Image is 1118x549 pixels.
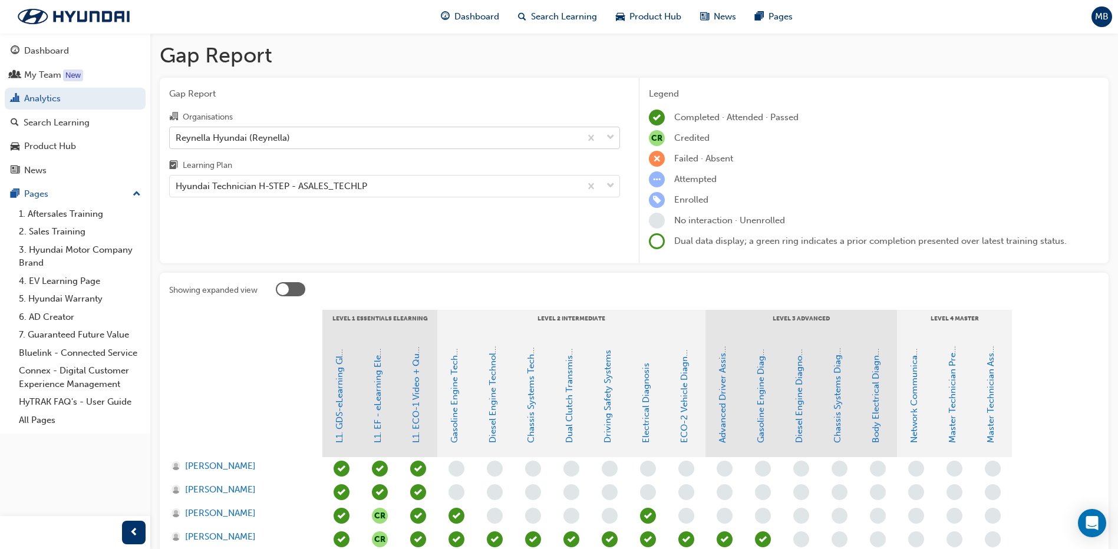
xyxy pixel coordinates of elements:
[947,313,958,443] a: Master Technician Pre-Qualifier
[985,531,1001,547] span: learningRecordVerb_NONE-icon
[649,151,665,167] span: learningRecordVerb_FAIL-icon
[908,508,924,524] span: learningRecordVerb_NONE-icon
[649,130,665,146] span: null-icon
[946,508,962,524] span: learningRecordVerb_NONE-icon
[606,178,615,194] span: down-icon
[606,130,615,145] span: down-icon
[717,314,728,443] a: Advanced Driver Assist Systems
[448,531,464,547] span: learningRecordVerb_ATTEND-icon
[616,9,625,24] span: car-icon
[24,140,76,153] div: Product Hub
[602,508,618,524] span: learningRecordVerb_NONE-icon
[769,10,793,24] span: Pages
[946,484,962,500] span: learningRecordVerb_NONE-icon
[169,112,178,123] span: organisation-icon
[832,508,847,524] span: learningRecordVerb_NONE-icon
[674,133,710,143] span: Credited
[448,484,464,500] span: learningRecordVerb_NONE-icon
[334,531,349,547] span: learningRecordVerb_PASS-icon
[793,484,809,500] span: learningRecordVerb_NONE-icon
[755,461,771,477] span: learningRecordVerb_NONE-icon
[691,5,746,29] a: news-iconNews
[11,94,19,104] span: chart-icon
[172,483,311,497] a: [PERSON_NAME]
[322,310,437,339] div: LEVEL 1 Essentials eLearning
[11,118,19,128] span: search-icon
[563,484,579,500] span: learningRecordVerb_NONE-icon
[679,294,690,443] a: ECO-2 Vehicle Diagnosis and Repair
[160,42,1109,68] h1: Gap Report
[185,530,256,544] span: [PERSON_NAME]
[334,260,345,443] a: L1. GDS-eLearning Global Diagnostic System
[509,5,606,29] a: search-iconSearch Learning
[909,335,919,443] a: Network Communications
[870,531,886,547] span: learningRecordVerb_NONE-icon
[717,484,733,500] span: learningRecordVerb_NONE-icon
[5,38,146,183] button: DashboardMy TeamAnalyticsSearch LearningProduct HubNews
[176,180,367,193] div: Hyundai Technician H-STEP - ASALES_TECHLP
[746,5,802,29] a: pages-iconPages
[832,461,847,477] span: learningRecordVerb_NONE-icon
[14,205,146,223] a: 1. Aftersales Training
[649,110,665,125] span: learningRecordVerb_COMPLETE-icon
[334,461,349,477] span: learningRecordVerb_PASS-icon
[5,112,146,134] a: Search Learning
[602,350,613,443] a: Driving Safety Systems
[985,508,1001,524] span: learningRecordVerb_NONE-icon
[678,461,694,477] span: learningRecordVerb_NONE-icon
[172,530,311,544] a: [PERSON_NAME]
[640,461,656,477] span: learningRecordVerb_NONE-icon
[870,484,886,500] span: learningRecordVerb_NONE-icon
[1095,10,1109,24] span: MB
[908,484,924,500] span: learningRecordVerb_NONE-icon
[832,484,847,500] span: learningRecordVerb_NONE-icon
[14,393,146,411] a: HyTRAK FAQ's - User Guide
[6,4,141,29] a: Trak
[674,153,733,164] span: Failed · Absent
[172,459,311,473] a: [PERSON_NAME]
[185,507,256,520] span: [PERSON_NAME]
[169,87,620,101] span: Gap Report
[11,70,19,81] span: people-icon
[985,461,1001,477] span: learningRecordVerb_NONE-icon
[717,508,733,524] span: learningRecordVerb_NONE-icon
[14,290,146,308] a: 5. Hyundai Warranty
[564,334,575,443] a: Dual Clutch Transmissions
[640,531,656,547] span: learningRecordVerb_ATTEND-icon
[531,10,597,24] span: Search Learning
[563,531,579,547] span: learningRecordVerb_ATTEND-icon
[1091,6,1112,27] button: MB
[897,310,1012,339] div: LEVEL 4 Master
[334,508,349,524] span: learningRecordVerb_ATTEND-icon
[640,484,656,500] span: learningRecordVerb_NONE-icon
[172,507,311,520] a: [PERSON_NAME]
[183,160,232,171] div: Learning Plan
[448,508,464,524] span: learningRecordVerb_ATTEND-icon
[674,174,717,184] span: Attempted
[14,362,146,393] a: Connex - Digital Customer Experience Management
[14,411,146,429] a: All Pages
[437,310,705,339] div: LEVEL 2 Intermediate
[985,484,1001,500] span: learningRecordVerb_NONE-icon
[14,344,146,362] a: Bluelink - Connected Service
[946,531,962,547] span: learningRecordVerb_NONE-icon
[946,461,962,477] span: learningRecordVerb_NONE-icon
[441,9,450,24] span: guage-icon
[5,183,146,205] button: Pages
[793,508,809,524] span: learningRecordVerb_NONE-icon
[410,484,426,500] span: learningRecordVerb_COMPLETE-icon
[449,327,460,443] a: Gasoline Engine Technology
[11,189,19,200] span: pages-icon
[133,187,141,202] span: up-icon
[793,461,809,477] span: learningRecordVerb_NONE-icon
[24,187,48,201] div: Pages
[169,161,178,171] span: learningplan-icon
[372,484,388,500] span: learningRecordVerb_PASS-icon
[640,508,656,524] span: learningRecordVerb_ATTEND-icon
[755,9,764,24] span: pages-icon
[714,10,736,24] span: News
[649,213,665,229] span: learningRecordVerb_NONE-icon
[832,333,843,443] a: Chassis Systems Diagnosis
[870,508,886,524] span: learningRecordVerb_NONE-icon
